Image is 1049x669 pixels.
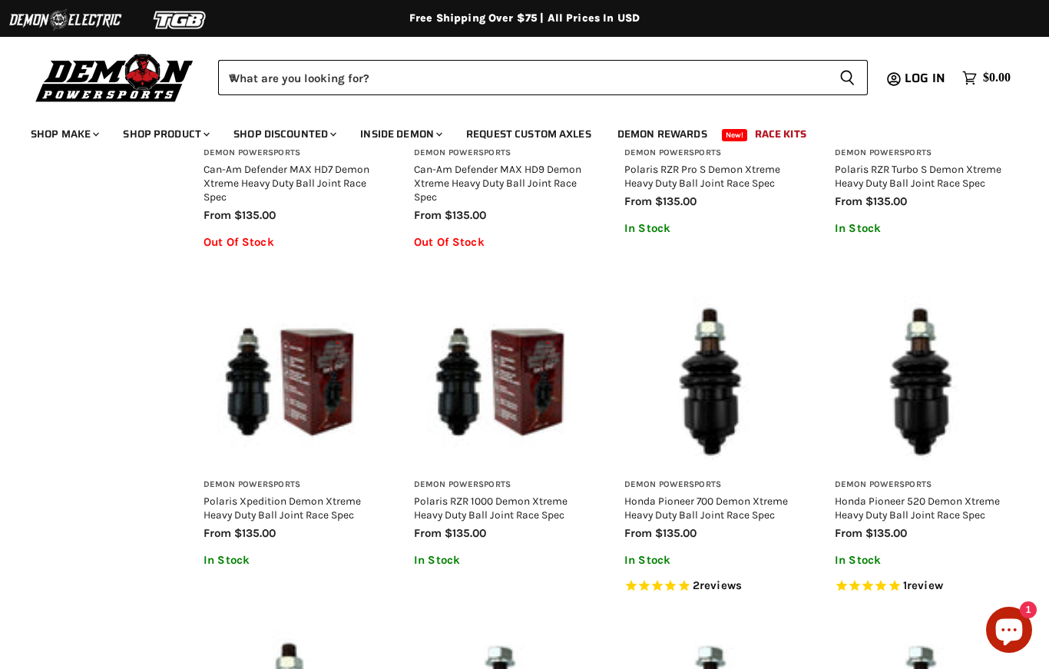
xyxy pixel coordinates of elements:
h3: Demon Powersports [624,147,796,159]
h3: Demon Powersports [414,147,586,159]
span: from [204,208,231,222]
a: $0.00 [955,67,1018,89]
a: Shop Product [111,118,219,150]
ul: Main menu [19,112,1007,150]
a: Honda Pioneer 700 Demon Xtreme Heavy Duty Ball Joint Race Spec [624,495,788,521]
h3: Demon Powersports [835,147,1007,159]
span: review [907,578,943,592]
a: Can-Am Defender MAX HD9 Demon Xtreme Heavy Duty Ball Joint Race Spec [414,163,581,203]
span: 2 reviews [693,578,742,592]
a: Polaris RZR 1000 Demon Xtreme Heavy Duty Ball Joint Race Spec [414,495,568,521]
a: Demon Rewards [606,118,719,150]
span: $135.00 [865,194,907,208]
span: $135.00 [655,526,697,540]
span: $135.00 [234,526,276,540]
h3: Demon Powersports [204,147,376,159]
img: TGB Logo 2 [123,5,238,35]
inbox-online-store-chat: Shopify online store chat [981,607,1037,657]
p: In Stock [414,554,586,567]
a: Can-Am Defender MAX HD7 Demon Xtreme Heavy Duty Ball Joint Race Spec [204,163,369,203]
a: Polaris RZR Turbo S Demon Xtreme Heavy Duty Ball Joint Race Spec [835,163,1001,189]
span: from [414,526,442,540]
h3: Demon Powersports [414,479,586,491]
p: In Stock [835,222,1007,235]
p: In Stock [204,554,376,567]
span: $135.00 [865,526,907,540]
img: Honda Pioneer 700 Demon Xtreme Heavy Duty Ball Joint Race Spec [624,296,796,468]
a: Request Custom Axles [455,118,603,150]
img: Demon Electric Logo 2 [8,5,123,35]
span: from [624,526,652,540]
h3: Demon Powersports [624,479,796,491]
span: 1 reviews [903,578,943,592]
span: Rated 5.0 out of 5 stars 1 reviews [835,578,1007,594]
button: Search [827,60,868,95]
a: Race Kits [743,118,818,150]
p: In Stock [835,554,1007,567]
span: from [624,194,652,208]
p: In Stock [624,554,796,567]
a: Inside Demon [349,118,452,150]
span: Log in [905,68,945,88]
span: $135.00 [445,526,486,540]
input: When autocomplete results are available use up and down arrows to review and enter to select [218,60,827,95]
span: from [204,526,231,540]
p: Out Of Stock [414,236,586,249]
p: In Stock [624,222,796,235]
span: $135.00 [445,208,486,222]
span: from [835,194,862,208]
img: Polaris RZR 1000 Demon Xtreme Heavy Duty Ball Joint Race Spec [414,296,586,468]
img: Demon Powersports [31,50,199,104]
span: $135.00 [234,208,276,222]
span: New! [722,129,748,141]
span: reviews [700,578,742,592]
form: Product [218,60,868,95]
h3: Demon Powersports [204,479,376,491]
a: Polaris RZR Pro S Demon Xtreme Heavy Duty Ball Joint Race Spec [624,163,780,189]
span: from [414,208,442,222]
a: Log in [898,71,955,85]
span: from [835,526,862,540]
h3: Demon Powersports [835,479,1007,491]
p: Out Of Stock [204,236,376,249]
img: Polaris Xpedition Demon Xtreme Heavy Duty Ball Joint Race Spec [204,296,376,468]
span: Rated 5.0 out of 5 stars 2 reviews [624,578,796,594]
span: $0.00 [983,71,1011,85]
a: Shop Discounted [222,118,346,150]
a: Honda Pioneer 520 Demon Xtreme Heavy Duty Ball Joint Race Spec [835,495,1000,521]
a: Shop Make [19,118,108,150]
img: Honda Pioneer 520 Demon Xtreme Heavy Duty Ball Joint Race Spec [835,296,1007,468]
span: $135.00 [655,194,697,208]
a: Polaris Xpedition Demon Xtreme Heavy Duty Ball Joint Race Spec [204,495,361,521]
